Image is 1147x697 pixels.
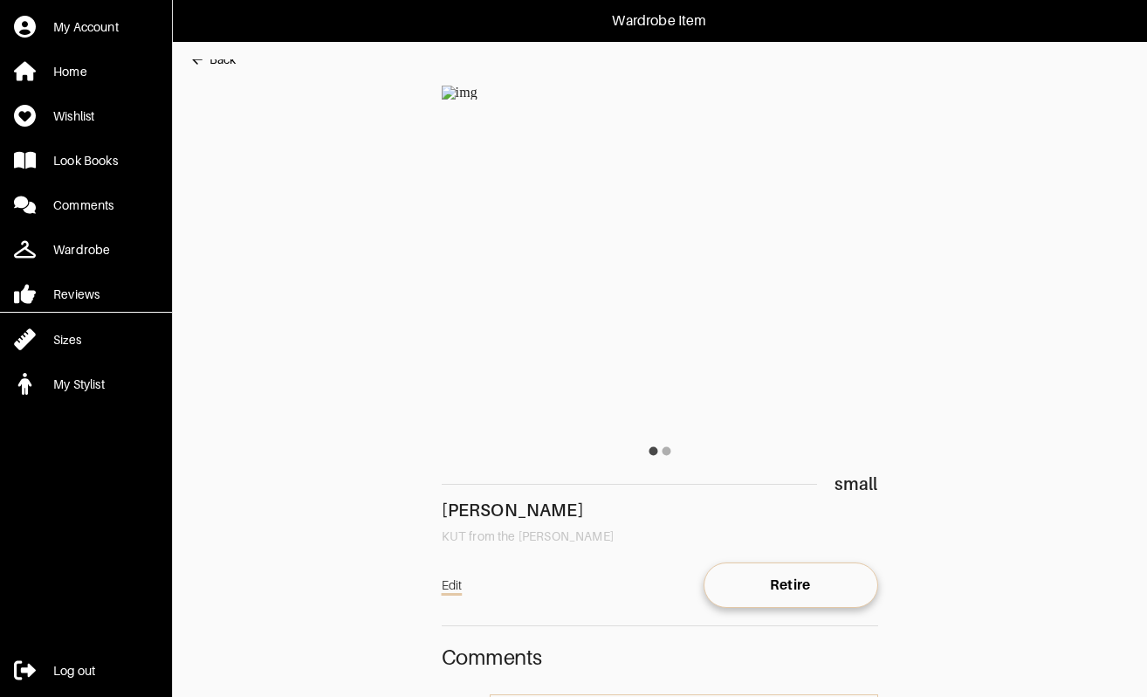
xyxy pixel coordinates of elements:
button: Retire [704,562,878,608]
div: KUT from the [PERSON_NAME] [442,528,878,545]
div: Sizes [53,331,81,348]
div: Reviews [53,286,100,303]
div: small [834,475,878,493]
div: Look Books [53,152,118,169]
div: [PERSON_NAME] [442,501,878,519]
div: My Account [53,18,119,36]
h2: Comments [442,644,878,672]
span: Retire [718,576,864,594]
div: Wardrobe [53,241,110,259]
div: Back [209,51,236,68]
div: Comments [53,197,113,214]
div: Wishlist [53,107,94,125]
button: carousel indicator 1 [647,445,660,458]
div: Log out [53,662,95,680]
a: Edit [442,571,463,599]
img: img [442,86,477,100]
button: carousel indicator 2 [660,445,673,458]
div: Home [53,63,87,80]
p: Wardrobe Item [612,10,706,31]
button: Back [189,42,236,77]
div: My Stylist [53,376,105,393]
